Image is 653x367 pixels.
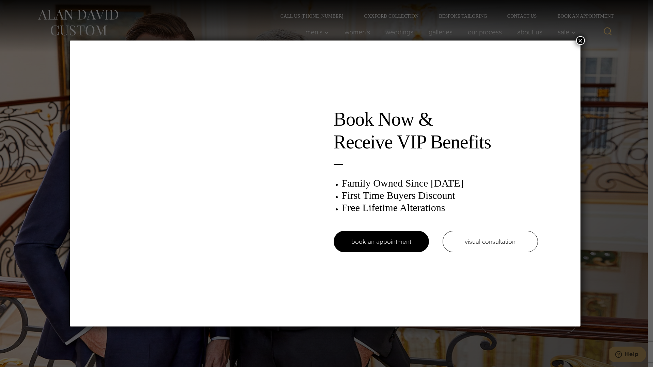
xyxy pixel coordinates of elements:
h3: Family Owned Since [DATE] [342,177,538,189]
h3: First Time Buyers Discount [342,189,538,202]
a: book an appointment [334,231,429,252]
h2: Book Now & Receive VIP Benefits [334,108,538,154]
span: Help [15,5,29,11]
h3: Free Lifetime Alterations [342,202,538,214]
button: Close [576,36,585,45]
a: visual consultation [443,231,538,252]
